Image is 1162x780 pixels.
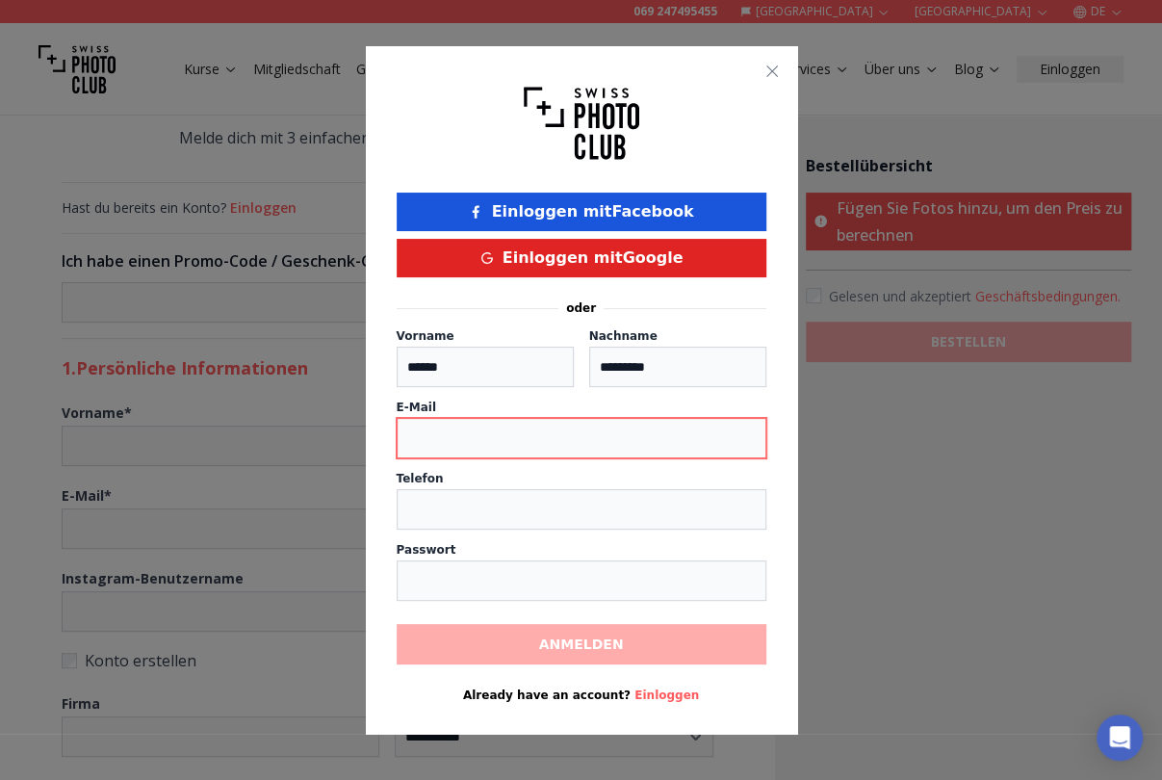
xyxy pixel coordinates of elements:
p: Already have an account? [397,688,766,703]
label: Telefon [397,472,444,485]
label: Vorname [397,329,454,343]
button: Einloggen mitGoogle [397,239,766,277]
button: Einloggen [634,688,699,703]
button: Anmelden [397,624,766,664]
p: oder [566,300,596,316]
label: Nachname [589,329,658,343]
button: Einloggen mitFacebook [397,193,766,231]
span: Anmelden [524,627,639,662]
label: E-Mail [397,401,436,414]
img: Swiss photo club [524,77,639,169]
label: Passwort [397,543,456,557]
